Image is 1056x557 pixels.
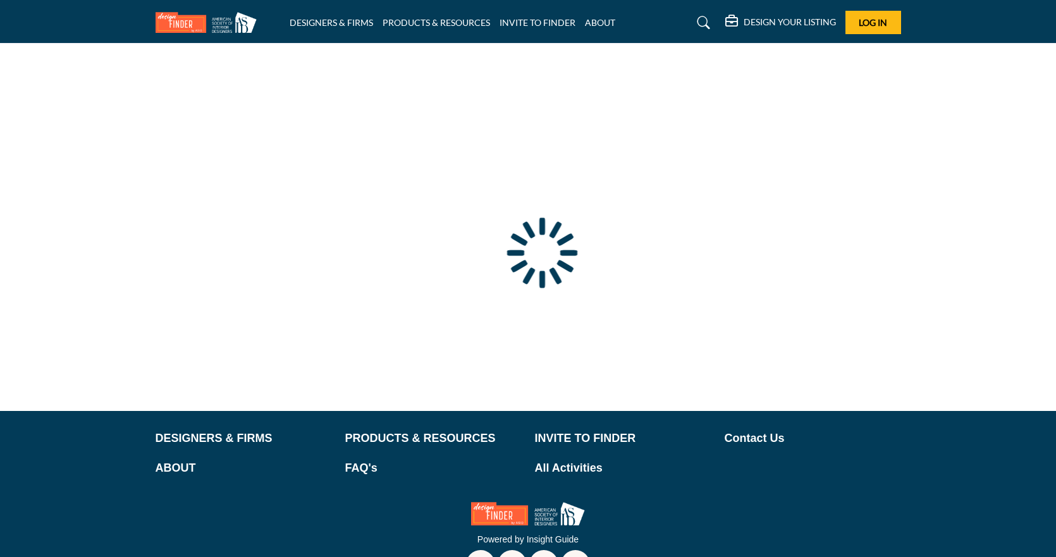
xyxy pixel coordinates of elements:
[685,13,718,33] a: Search
[156,460,332,477] a: ABOUT
[345,430,522,447] a: PRODUCTS & RESOURCES
[290,17,373,28] a: DESIGNERS & FIRMS
[383,17,490,28] a: PRODUCTS & RESOURCES
[156,12,263,33] img: Site Logo
[535,430,711,447] a: INVITE TO FINDER
[744,16,836,28] h5: DESIGN YOUR LISTING
[156,430,332,447] a: DESIGNERS & FIRMS
[477,534,579,544] a: Powered by Insight Guide
[845,11,901,34] button: Log In
[471,502,585,525] img: No Site Logo
[535,460,711,477] a: All Activities
[859,17,887,28] span: Log In
[585,17,615,28] a: ABOUT
[500,17,575,28] a: INVITE TO FINDER
[345,460,522,477] a: FAQ's
[725,430,901,447] a: Contact Us
[725,15,836,30] div: DESIGN YOUR LISTING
